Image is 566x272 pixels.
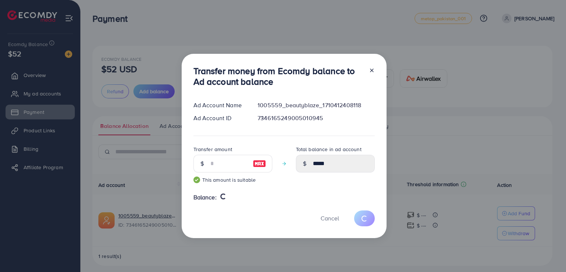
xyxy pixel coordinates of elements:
[193,193,217,202] span: Balance:
[252,114,380,122] div: 7346165249005010945
[252,101,380,109] div: 1005559_beautyblaze_1710412408118
[296,146,361,153] label: Total balance in ad account
[193,176,272,184] small: This amount is suitable
[193,66,363,87] h3: Transfer money from Ecomdy balance to Ad account balance
[188,114,252,122] div: Ad Account ID
[321,214,339,222] span: Cancel
[535,239,560,266] iframe: Chat
[193,146,232,153] label: Transfer amount
[311,210,348,226] button: Cancel
[253,159,266,168] img: image
[188,101,252,109] div: Ad Account Name
[193,177,200,183] img: guide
